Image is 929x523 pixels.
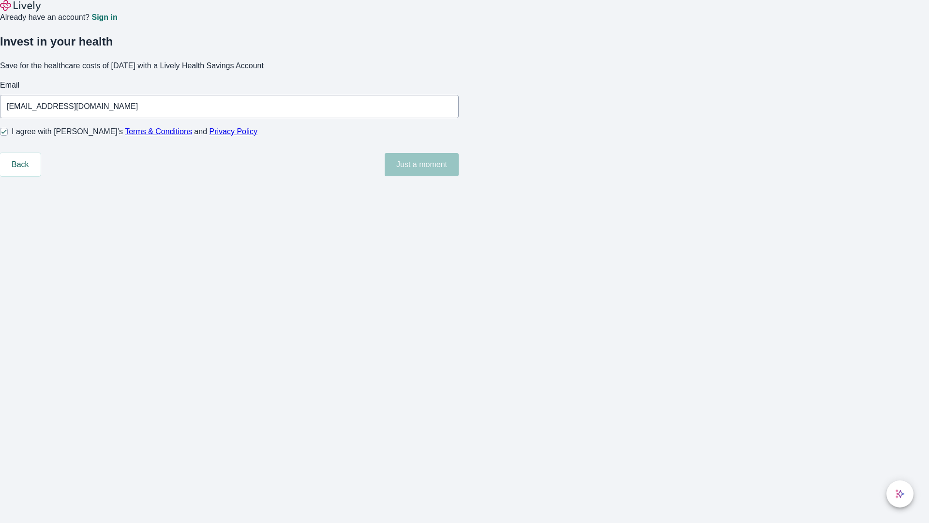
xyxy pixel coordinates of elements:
a: Terms & Conditions [125,127,192,136]
a: Privacy Policy [210,127,258,136]
span: I agree with [PERSON_NAME]’s and [12,126,257,138]
svg: Lively AI Assistant [895,489,905,499]
a: Sign in [91,14,117,21]
button: chat [886,480,914,508]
